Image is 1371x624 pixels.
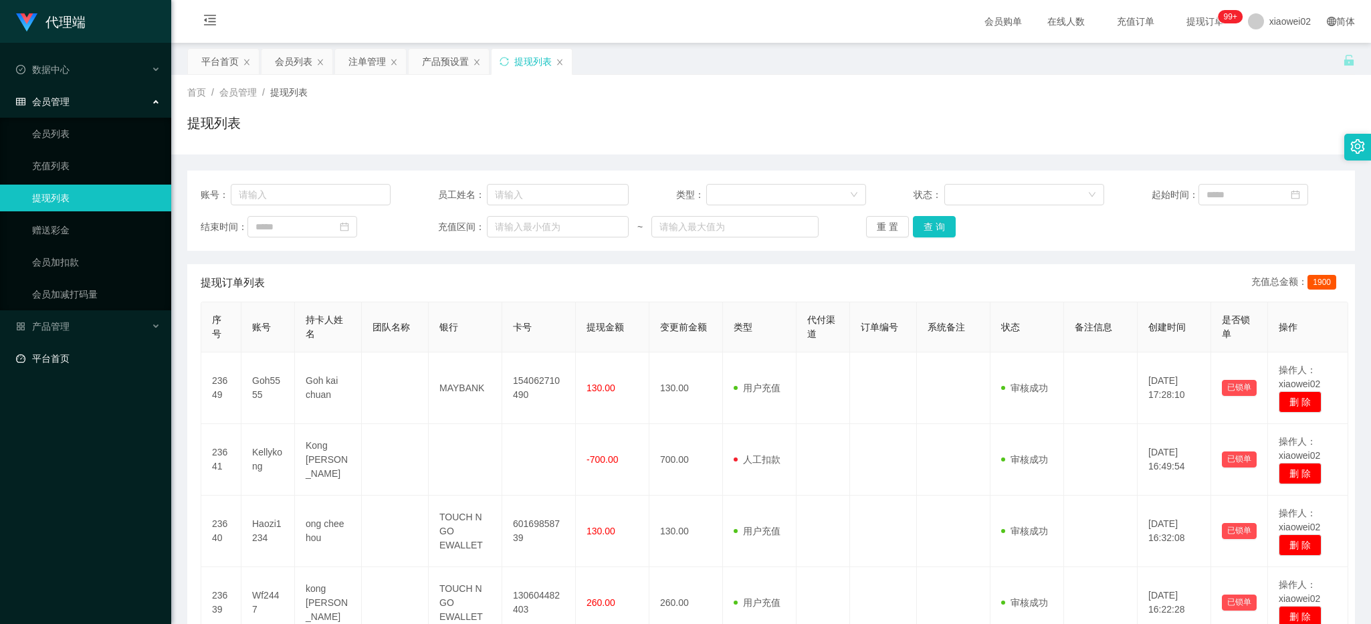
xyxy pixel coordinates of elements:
[316,58,324,66] i: 图标: close
[187,1,233,43] i: 图标: menu-fold
[306,314,343,339] span: 持卡人姓名
[473,58,481,66] i: 图标: close
[16,97,25,106] i: 图标: table
[16,345,161,372] a: 图标: dashboard平台首页
[502,352,576,424] td: 154062710490
[262,87,265,98] span: /
[373,322,410,332] span: 团队名称
[1222,595,1257,611] button: 已锁单
[734,526,780,536] span: 用户充值
[1350,139,1365,154] i: 图标: setting
[1138,424,1211,496] td: [DATE] 16:49:54
[429,352,502,424] td: MAYBANK
[1041,17,1091,26] span: 在线人数
[587,322,624,332] span: 提现金额
[16,16,86,27] a: 代理端
[16,321,70,332] span: 产品管理
[660,322,707,332] span: 变更前金额
[649,352,723,424] td: 130.00
[275,49,312,74] div: 会员列表
[513,322,532,332] span: 卡号
[866,216,909,237] button: 重 置
[16,13,37,32] img: logo.9652507e.png
[587,597,615,608] span: 260.00
[1001,322,1020,332] span: 状态
[201,220,247,234] span: 结束时间：
[32,120,161,147] a: 会员列表
[270,87,308,98] span: 提现列表
[212,314,221,339] span: 序号
[1222,380,1257,396] button: 已锁单
[734,597,780,608] span: 用户充值
[16,96,70,107] span: 会员管理
[556,58,564,66] i: 图标: close
[241,496,295,567] td: Haozi1234
[500,57,509,66] i: 图标: sync
[32,217,161,243] a: 赠送彩金
[1075,322,1112,332] span: 备注信息
[1001,383,1048,393] span: 审核成功
[252,322,271,332] span: 账号
[1279,365,1320,389] span: 操作人：xiaowei02
[438,220,486,234] span: 充值区间：
[807,314,835,339] span: 代付渠道
[211,87,214,98] span: /
[231,184,391,205] input: 请输入
[187,87,206,98] span: 首页
[1279,391,1322,413] button: 删 除
[32,185,161,211] a: 提现列表
[187,113,241,133] h1: 提现列表
[390,58,398,66] i: 图标: close
[1088,191,1096,200] i: 图标: down
[734,322,752,332] span: 类型
[201,352,241,424] td: 23649
[201,188,231,202] span: 账号：
[429,496,502,567] td: TOUCH N GO EWALLET
[295,352,362,424] td: Goh kai chuan
[676,188,706,202] span: 类型：
[1222,523,1257,539] button: 已锁单
[1148,322,1186,332] span: 创建时间
[1180,17,1231,26] span: 提现订单
[348,49,386,74] div: 注单管理
[219,87,257,98] span: 会员管理
[649,424,723,496] td: 700.00
[295,496,362,567] td: ong chee hou
[651,216,819,237] input: 请输入最大值为
[438,188,486,202] span: 员工姓名：
[295,424,362,496] td: Kong [PERSON_NAME]
[629,220,652,234] span: ~
[861,322,898,332] span: 订单编号
[1001,526,1048,536] span: 审核成功
[1222,451,1257,467] button: 已锁单
[32,152,161,179] a: 充值列表
[32,249,161,276] a: 会员加扣款
[913,216,956,237] button: 查 询
[1001,454,1048,465] span: 审核成功
[1251,275,1342,291] div: 充值总金额：
[502,496,576,567] td: 60169858739
[1222,314,1250,339] span: 是否锁单
[587,383,615,393] span: 130.00
[439,322,458,332] span: 银行
[243,58,251,66] i: 图标: close
[850,191,858,200] i: 图标: down
[514,49,552,74] div: 提现列表
[587,454,618,465] span: -700.00
[1343,54,1355,66] i: 图标: unlock
[649,496,723,567] td: 130.00
[201,496,241,567] td: 23640
[1138,352,1211,424] td: [DATE] 17:28:10
[201,424,241,496] td: 23641
[241,352,295,424] td: Goh5555
[201,49,239,74] div: 平台首页
[1138,496,1211,567] td: [DATE] 16:32:08
[487,184,629,205] input: 请输入
[422,49,469,74] div: 产品预设置
[1327,17,1336,26] i: 图标: global
[16,65,25,74] i: 图标: check-circle-o
[1291,190,1300,199] i: 图标: calendar
[1279,436,1320,461] span: 操作人：xiaowei02
[1001,597,1048,608] span: 审核成功
[587,526,615,536] span: 130.00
